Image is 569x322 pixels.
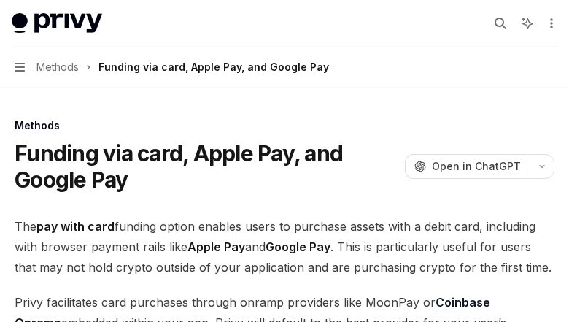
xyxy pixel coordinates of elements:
[187,239,245,254] strong: Apple Pay
[12,13,102,34] img: light logo
[15,140,399,193] h1: Funding via card, Apple Pay, and Google Pay
[405,154,530,179] button: Open in ChatGPT
[432,159,521,174] span: Open in ChatGPT
[98,58,329,76] div: Funding via card, Apple Pay, and Google Pay
[36,58,79,76] span: Methods
[266,239,330,254] strong: Google Pay
[543,13,557,34] button: More actions
[15,118,554,133] div: Methods
[36,219,115,234] strong: pay with card
[15,216,554,277] span: The funding option enables users to purchase assets with a debit card, including with browser pay...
